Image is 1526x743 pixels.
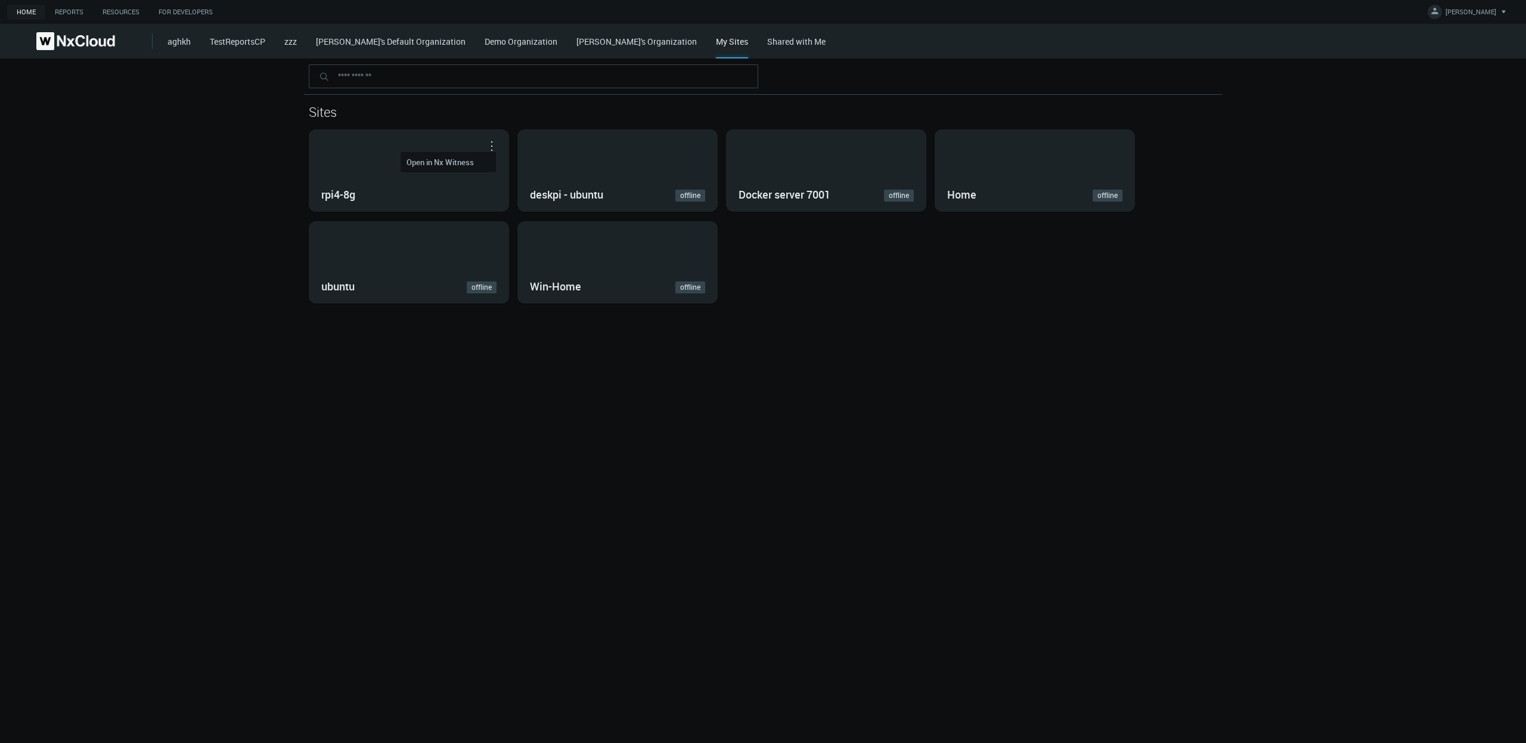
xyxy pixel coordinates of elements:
nx-search-highlight: Win-Home [530,279,581,293]
nx-search-highlight: Docker server 7001 [739,187,830,202]
a: Home [7,5,45,20]
a: Resources [93,5,149,20]
a: offline [1093,190,1122,202]
span: Sites [309,103,337,120]
a: Reports [45,5,93,20]
a: Shared with Me [767,36,826,47]
img: Nx Cloud logo [36,32,115,50]
a: offline [467,281,497,293]
a: [PERSON_NAME]'s Default Organization [316,36,466,47]
a: aghkh [168,36,191,47]
nx-search-highlight: rpi4-8g [321,187,355,202]
nx-search-highlight: Home [947,187,976,202]
a: offline [675,281,705,293]
a: TestReportsCP [210,36,265,47]
a: [PERSON_NAME]'s Organization [576,36,697,47]
span: Open in Nx Witness [401,157,480,168]
nx-search-highlight: deskpi - ubuntu [530,187,603,202]
a: offline [675,190,705,202]
span: [PERSON_NAME] [1446,7,1496,21]
nx-search-highlight: ubuntu [321,279,355,293]
a: zzz [284,36,297,47]
a: offline [884,190,914,202]
div: My Sites [716,35,748,58]
a: Demo Organization [485,36,557,47]
a: For Developers [149,5,222,20]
